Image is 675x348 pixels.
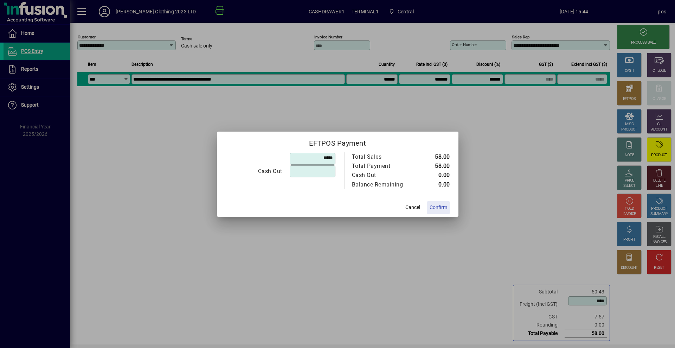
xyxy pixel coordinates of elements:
[418,162,450,171] td: 58.00
[430,204,447,211] span: Confirm
[217,132,458,152] h2: EFTPOS Payment
[226,167,282,176] div: Cash Out
[418,180,450,189] td: 0.00
[401,201,424,214] button: Cancel
[405,204,420,211] span: Cancel
[352,181,411,189] div: Balance Remaining
[352,152,418,162] td: Total Sales
[418,152,450,162] td: 58.00
[352,162,418,171] td: Total Payment
[352,171,411,179] div: Cash Out
[427,201,450,214] button: Confirm
[418,171,450,180] td: 0.00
